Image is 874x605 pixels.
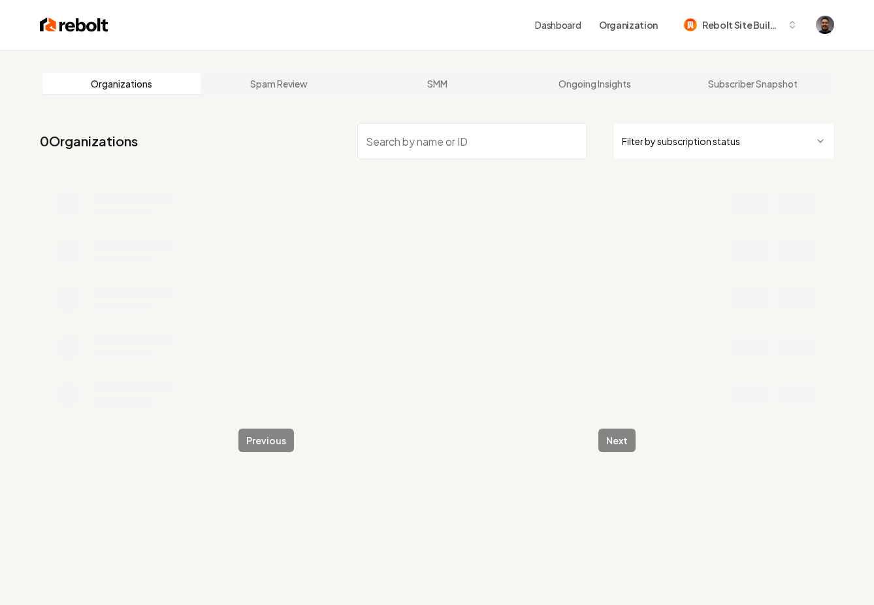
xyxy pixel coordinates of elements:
a: Ongoing Insights [516,73,674,94]
button: Organization [591,13,666,37]
a: SMM [358,73,516,94]
a: 0Organizations [40,132,138,150]
input: Search by name or ID [357,123,587,159]
a: Spam Review [201,73,359,94]
img: Rebolt Logo [40,16,108,34]
button: Open user button [816,16,834,34]
img: Rebolt Site Builder [684,18,697,31]
img: Daniel Humberto Ortega Celis [816,16,834,34]
a: Dashboard [535,18,581,31]
span: Rebolt Site Builder [702,18,782,32]
a: Organizations [42,73,201,94]
a: Subscriber Snapshot [673,73,832,94]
